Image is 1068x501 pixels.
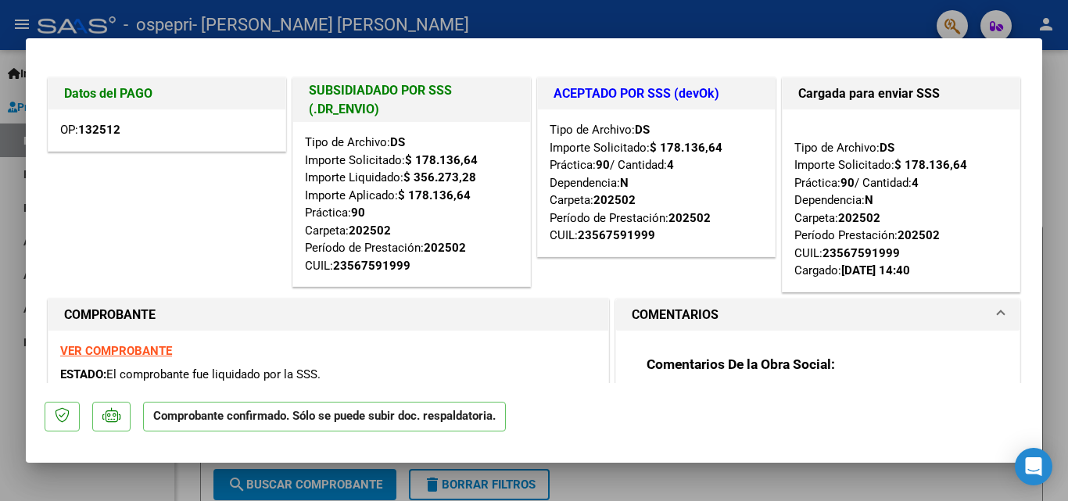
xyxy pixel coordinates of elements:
strong: DS [880,141,894,155]
strong: Comentarios De la Obra Social: [647,356,835,372]
strong: DS [390,135,405,149]
h1: SUBSIDIADADO POR SSS (.DR_ENVIO) [309,81,514,119]
div: 23567591999 [823,245,900,263]
h1: Cargada para enviar SSS [798,84,1004,103]
h1: COMENTARIOS [632,306,719,324]
div: Tipo de Archivo: Importe Solicitado: Práctica: / Cantidad: Dependencia: Carpeta: Período de Prest... [550,121,763,245]
strong: N [865,193,873,207]
div: Tipo de Archivo: Importe Solicitado: Importe Liquidado: Importe Aplicado: Práctica: Carpeta: Perí... [305,134,518,274]
h1: ACEPTADO POR SSS (devOk) [554,84,759,103]
strong: $ 178.136,64 [405,153,478,167]
div: 23567591999 [578,227,655,245]
strong: $ 178.136,64 [894,158,967,172]
strong: 202502 [349,224,391,238]
strong: 202502 [838,211,880,225]
strong: 90 [840,176,855,190]
div: Tipo de Archivo: Importe Solicitado: Práctica: / Cantidad: Dependencia: Carpeta: Período Prestaci... [794,121,1008,280]
h1: Datos del PAGO [64,84,270,103]
mat-expansion-panel-header: COMENTARIOS [616,299,1020,331]
span: ESTADO: [60,367,106,381]
strong: 202502 [593,193,636,207]
strong: 132512 [78,123,120,137]
p: Comprobante confirmado. Sólo se puede subir doc. respaldatoria. [143,402,506,432]
strong: 90 [351,206,365,220]
strong: 4 [912,176,919,190]
strong: DS [635,123,650,137]
strong: N [620,176,629,190]
strong: 202502 [424,241,466,255]
div: Open Intercom Messenger [1015,448,1052,485]
a: VER COMPROBANTE [60,344,172,358]
strong: 202502 [898,228,940,242]
strong: 90 [596,158,610,172]
div: 23567591999 [333,257,410,275]
strong: $ 178.136,64 [398,188,471,202]
strong: $ 178.136,64 [650,141,722,155]
strong: 4 [667,158,674,172]
strong: $ 356.273,28 [403,170,476,184]
strong: COMPROBANTE [64,307,156,322]
strong: 202502 [668,211,711,225]
span: OP: [60,123,120,137]
strong: [DATE] 14:40 [841,263,910,277]
span: El comprobante fue liquidado por la SSS. [106,367,321,381]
